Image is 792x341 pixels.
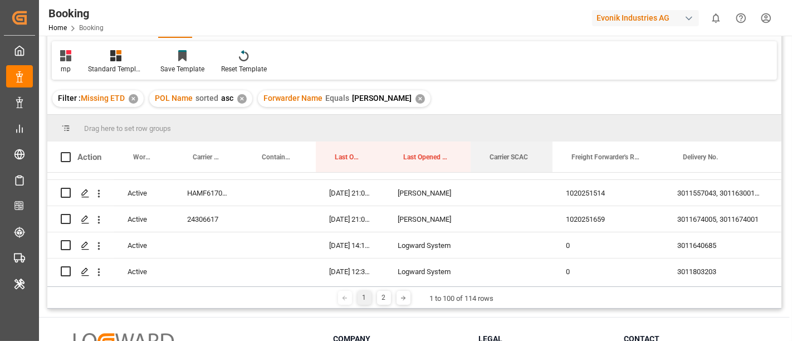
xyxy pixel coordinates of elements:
[114,232,174,258] div: Active
[114,206,174,232] div: Active
[384,180,471,206] div: [PERSON_NAME]
[377,291,391,305] div: 2
[592,10,699,26] div: Evonik Industries AG
[703,6,729,31] button: show 0 new notifications
[316,206,384,232] div: [DATE] 21:01:30
[664,180,775,206] div: 3011557043, 3011630014, 3011593484
[553,180,664,206] div: 1020251514
[664,232,775,258] div: 3011640685
[352,94,412,103] span: [PERSON_NAME]
[664,259,775,284] div: 3011803203
[88,64,144,74] div: Standard Templates
[358,291,371,305] div: 1
[571,153,641,161] span: Freight Forwarder's Reference No.
[221,94,233,103] span: asc
[155,94,193,103] span: POL Name
[262,153,292,161] span: Container No.
[316,259,384,284] div: [DATE] 12:31:06
[221,64,267,74] div: Reset Template
[664,206,775,232] div: 3011674005, 3011674001
[490,153,528,161] span: Carrier SCAC
[81,94,125,103] span: Missing ETD
[384,259,471,284] div: Logward System
[237,94,247,104] div: ✕
[263,94,322,103] span: Forwarder Name
[553,206,664,232] div: 1020251659
[48,24,67,32] a: Home
[77,152,101,162] div: Action
[384,232,471,258] div: Logward System
[335,153,361,161] span: Last Opened Date
[174,180,243,206] div: HAMF61705700
[316,232,384,258] div: [DATE] 14:18:03
[60,64,71,74] div: mp
[174,206,243,232] div: 24306617
[316,180,384,206] div: [DATE] 21:01:30
[193,153,219,161] span: Carrier Booking No.
[114,259,174,284] div: Active
[683,153,718,161] span: Delivery No.
[384,206,471,232] div: [PERSON_NAME]
[84,124,171,133] span: Drag here to set row groups
[48,5,104,22] div: Booking
[114,180,174,206] div: Active
[325,94,349,103] span: Equals
[58,94,81,103] span: Filter :
[129,94,138,104] div: ✕
[553,232,664,258] div: 0
[553,259,664,284] div: 0
[403,153,447,161] span: Last Opened By
[430,293,494,304] div: 1 to 100 of 114 rows
[160,64,204,74] div: Save Template
[195,94,218,103] span: sorted
[592,7,703,28] button: Evonik Industries AG
[415,94,425,104] div: ✕
[133,153,150,161] span: Work Status
[729,6,754,31] button: Help Center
